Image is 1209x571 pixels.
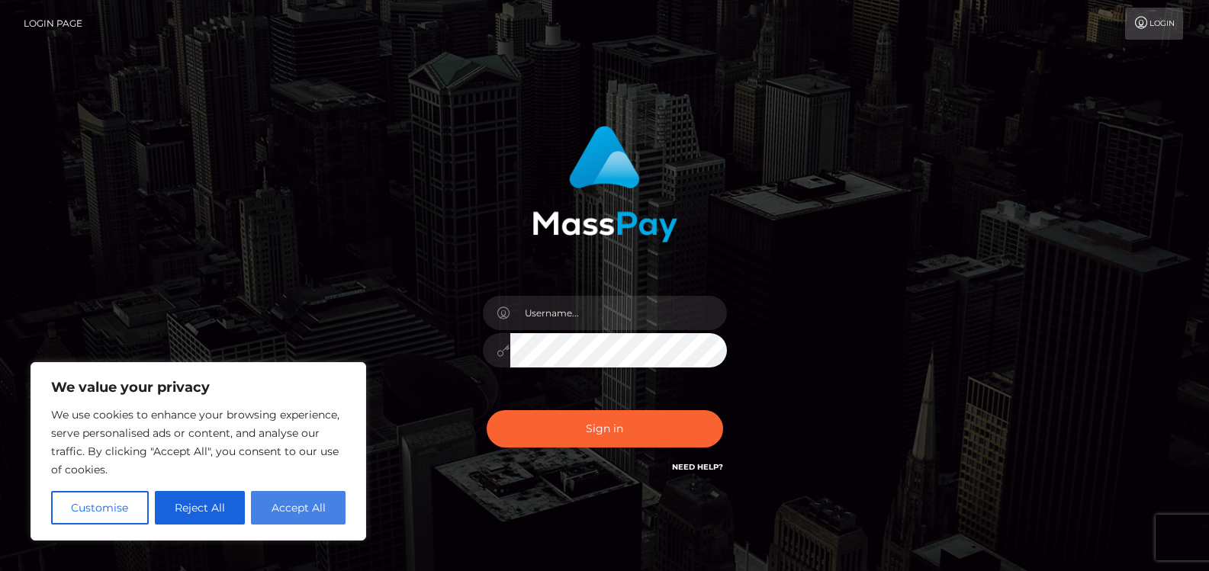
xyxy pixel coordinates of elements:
button: Accept All [251,491,346,524]
button: Reject All [155,491,246,524]
input: Username... [510,296,727,330]
a: Need Help? [672,462,723,472]
p: We use cookies to enhance your browsing experience, serve personalised ads or content, and analys... [51,406,346,479]
div: We value your privacy [31,362,366,541]
img: MassPay Login [532,126,677,242]
a: Login [1125,8,1183,40]
p: We value your privacy [51,378,346,396]
button: Customise [51,491,149,524]
button: Sign in [487,410,723,447]
a: Login Page [24,8,82,40]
